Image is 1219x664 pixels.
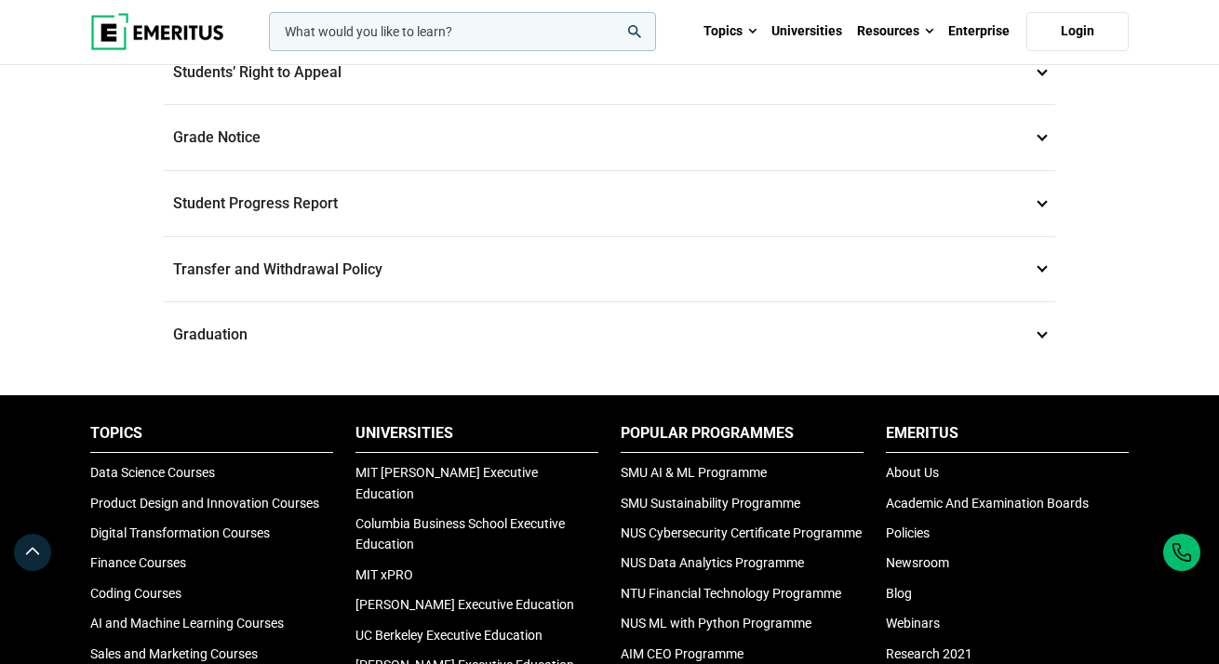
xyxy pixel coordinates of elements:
[886,496,1089,511] a: Academic And Examination Boards
[90,586,181,601] a: Coding Courses
[269,12,656,51] input: woocommerce-product-search-field-0
[886,646,972,661] a: Research 2021
[621,586,841,601] a: NTU Financial Technology Programme
[621,555,804,570] a: NUS Data Analytics Programme
[90,496,319,511] a: Product Design and Innovation Courses
[621,525,862,540] a: NUS Cybersecurity Certificate Programme
[355,597,574,612] a: [PERSON_NAME] Executive Education
[164,171,1056,236] p: Student Progress Report
[164,105,1056,170] p: Grade Notice
[90,616,284,631] a: AI and Machine Learning Courses
[164,40,1056,105] p: Students’ Right to Appeal
[90,525,270,540] a: Digital Transformation Courses
[355,465,538,500] a: MIT [PERSON_NAME] Executive Education
[886,465,939,480] a: About Us
[355,516,565,551] a: Columbia Business School Executive Education
[1026,12,1129,51] a: Login
[90,465,215,480] a: Data Science Courses
[355,628,543,643] a: UC Berkeley Executive Education
[621,646,743,661] a: AIM CEO Programme
[621,496,800,511] a: SMU Sustainability Programme
[621,616,811,631] a: NUS ML with Python Programme
[90,555,186,570] a: Finance Courses
[886,555,949,570] a: Newsroom
[886,586,912,601] a: Blog
[164,302,1056,367] p: Graduation
[886,525,930,540] a: Policies
[355,567,413,582] a: MIT xPRO
[886,616,940,631] a: Webinars
[90,646,258,661] a: Sales and Marketing Courses
[164,237,1056,302] p: Transfer and Withdrawal Policy
[621,465,767,480] a: SMU AI & ML Programme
